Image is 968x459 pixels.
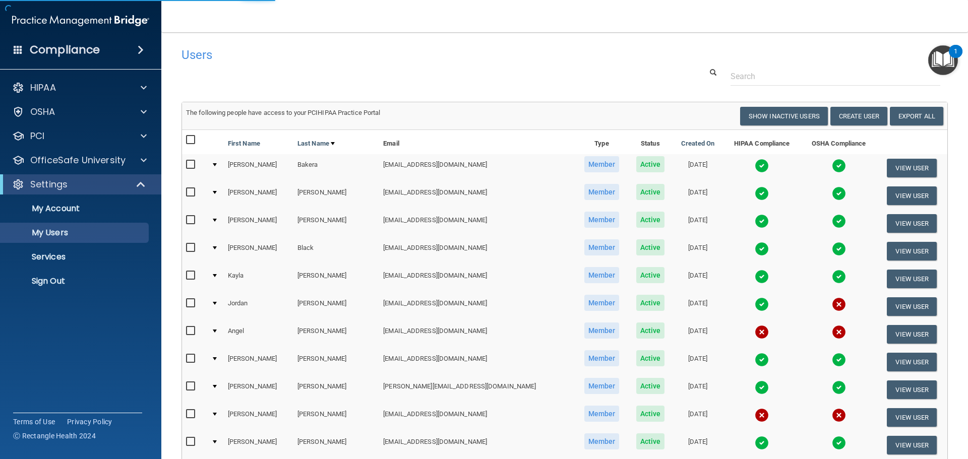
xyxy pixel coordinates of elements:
td: Black [293,237,379,265]
td: [DATE] [673,348,723,376]
span: Member [584,184,620,200]
p: Sign Out [7,276,144,286]
span: Active [636,295,665,311]
td: Bakera [293,154,379,182]
span: Active [636,378,665,394]
button: Show Inactive Users [740,107,828,125]
td: [EMAIL_ADDRESS][DOMAIN_NAME] [379,210,575,237]
img: cross.ca9f0e7f.svg [832,408,846,422]
span: Member [584,433,620,449]
p: PCI [30,130,44,142]
span: Member [584,156,620,172]
img: cross.ca9f0e7f.svg [755,408,769,422]
span: Member [584,406,620,422]
td: Kayla [224,265,293,293]
img: cross.ca9f0e7f.svg [832,325,846,339]
td: [DATE] [673,376,723,404]
td: [DATE] [673,210,723,237]
img: cross.ca9f0e7f.svg [755,325,769,339]
p: HIPAA [30,82,56,94]
td: [EMAIL_ADDRESS][DOMAIN_NAME] [379,237,575,265]
td: [PERSON_NAME] [224,154,293,182]
span: Member [584,322,620,339]
th: Email [379,130,575,154]
a: Created On [681,138,714,150]
img: tick.e7d51cea.svg [832,186,846,201]
span: Active [636,406,665,422]
span: The following people have access to your PCIHIPAA Practice Portal [186,109,381,116]
span: Active [636,212,665,228]
a: Last Name [297,138,335,150]
button: Create User [830,107,887,125]
button: View User [887,408,937,427]
td: [EMAIL_ADDRESS][DOMAIN_NAME] [379,348,575,376]
a: Export All [890,107,943,125]
img: tick.e7d51cea.svg [755,436,769,450]
button: View User [887,436,937,454]
button: View User [887,270,937,288]
button: View User [887,297,937,316]
img: cross.ca9f0e7f.svg [832,297,846,311]
td: [EMAIL_ADDRESS][DOMAIN_NAME] [379,293,575,320]
td: [EMAIL_ADDRESS][DOMAIN_NAME] [379,404,575,431]
span: Active [636,184,665,200]
button: View User [887,214,937,233]
td: [PERSON_NAME] [224,404,293,431]
td: [DATE] [673,237,723,265]
img: tick.e7d51cea.svg [832,380,846,395]
a: Terms of Use [13,417,55,427]
td: [DATE] [673,404,723,431]
img: tick.e7d51cea.svg [755,353,769,367]
span: Member [584,267,620,283]
img: tick.e7d51cea.svg [832,353,846,367]
td: Angel [224,320,293,348]
a: OSHA [12,106,147,118]
td: [PERSON_NAME] [224,376,293,404]
a: OfficeSafe University [12,154,147,166]
th: OSHA Compliance [801,130,877,154]
td: Jordan [224,293,293,320]
button: View User [887,325,937,344]
span: Active [636,156,665,172]
span: Member [584,350,620,366]
th: HIPAA Compliance [723,130,801,154]
p: OfficeSafe University [30,154,126,166]
button: View User [887,242,937,260]
span: Active [636,239,665,255]
td: [PERSON_NAME] [293,348,379,376]
td: [PERSON_NAME] [224,182,293,210]
img: tick.e7d51cea.svg [755,159,769,173]
td: [PERSON_NAME] [224,237,293,265]
td: [DATE] [673,154,723,182]
p: My Account [7,204,144,214]
h4: Compliance [30,43,100,57]
td: [PERSON_NAME][EMAIL_ADDRESS][DOMAIN_NAME] [379,376,575,404]
span: Active [636,322,665,339]
td: [PERSON_NAME] [293,210,379,237]
td: [DATE] [673,320,723,348]
td: [PERSON_NAME] [293,404,379,431]
button: View User [887,159,937,177]
img: tick.e7d51cea.svg [755,242,769,256]
td: [PERSON_NAME] [293,293,379,320]
td: [PERSON_NAME] [224,431,293,459]
button: View User [887,353,937,371]
img: tick.e7d51cea.svg [755,214,769,228]
a: Privacy Policy [67,417,112,427]
td: [DATE] [673,265,723,293]
td: [PERSON_NAME] [293,376,379,404]
p: My Users [7,228,144,238]
a: Settings [12,178,146,190]
td: [PERSON_NAME] [224,210,293,237]
a: PCI [12,130,147,142]
h4: Users [181,48,622,61]
td: [PERSON_NAME] [293,431,379,459]
button: View User [887,380,937,399]
img: tick.e7d51cea.svg [832,436,846,450]
button: Open Resource Center, 1 new notification [928,45,958,75]
td: [PERSON_NAME] [293,265,379,293]
img: tick.e7d51cea.svg [755,270,769,284]
td: [EMAIL_ADDRESS][DOMAIN_NAME] [379,320,575,348]
input: Search [731,67,940,86]
p: OSHA [30,106,55,118]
